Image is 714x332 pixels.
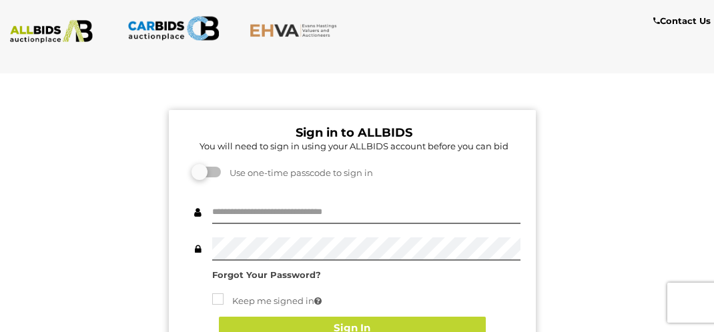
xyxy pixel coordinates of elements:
img: EHVA.com.au [250,23,342,37]
h5: You will need to sign in using your ALLBIDS account before you can bid [188,141,520,151]
a: Contact Us [653,13,714,29]
span: Use one-time passcode to sign in [223,167,373,178]
img: CARBIDS.com.au [127,13,220,43]
label: Keep me signed in [212,293,322,309]
a: Forgot Your Password? [212,269,321,280]
b: Contact Us [653,15,711,26]
b: Sign in to ALLBIDS [296,125,412,140]
img: ALLBIDS.com.au [5,20,97,43]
